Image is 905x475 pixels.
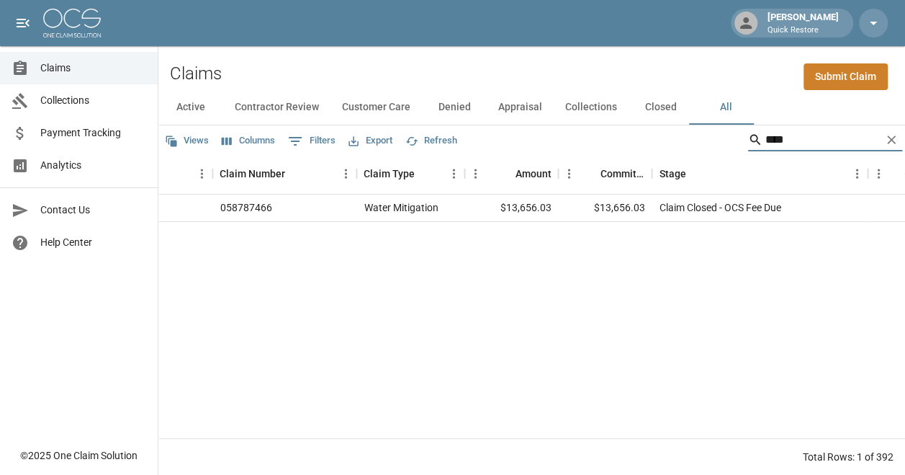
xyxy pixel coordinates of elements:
[652,154,868,194] div: Stage
[223,90,330,125] button: Contractor Review
[881,129,902,151] button: Clear
[558,154,652,194] div: Committed Amount
[748,128,902,154] div: Search
[158,90,905,125] div: dynamic tabs
[284,130,339,153] button: Show filters
[495,164,515,184] button: Sort
[629,90,693,125] button: Closed
[170,63,222,84] h2: Claims
[803,63,888,90] a: Submit Claim
[659,154,685,194] div: Stage
[803,450,893,464] div: Total Rows: 1 of 392
[335,163,356,185] button: Menu
[220,200,272,215] div: 058787466
[9,9,37,37] button: open drawer
[600,154,644,194] div: Committed Amount
[43,9,101,37] img: ocs-logo-white-transparent.png
[443,163,464,185] button: Menu
[40,61,146,76] span: Claims
[356,154,464,194] div: Claim Type
[191,163,212,185] button: Menu
[345,130,396,152] button: Export
[364,154,415,194] div: Claim Type
[465,195,559,222] div: $13,656.03
[846,163,868,185] button: Menu
[464,154,558,194] div: Amount
[554,90,629,125] button: Collections
[20,448,138,463] div: © 2025 One Claim Solution
[40,125,146,141] span: Payment Tracking
[693,90,758,125] button: All
[158,90,223,125] button: Active
[285,164,305,184] button: Sort
[40,93,146,108] span: Collections
[580,164,600,184] button: Sort
[40,235,146,250] span: Help Center
[218,130,279,152] button: Select columns
[40,158,146,173] span: Analytics
[220,154,285,194] div: Claim Number
[40,203,146,218] span: Contact Us
[868,163,889,185] button: Menu
[558,163,580,185] button: Menu
[515,154,551,194] div: Amount
[762,10,845,36] div: [PERSON_NAME]
[212,154,356,194] div: Claim Number
[422,90,487,125] button: Denied
[364,200,438,215] div: Water Mitigation
[32,154,212,194] div: Claim Name
[487,90,554,125] button: Appraisal
[685,164,706,184] button: Sort
[464,163,486,185] button: Menu
[402,130,461,152] button: Refresh
[330,90,422,125] button: Customer Care
[415,164,435,184] button: Sort
[161,130,212,152] button: Views
[559,195,652,222] div: $13,656.03
[767,25,839,37] p: Quick Restore
[659,200,781,215] div: Claim Closed - OCS Fee Due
